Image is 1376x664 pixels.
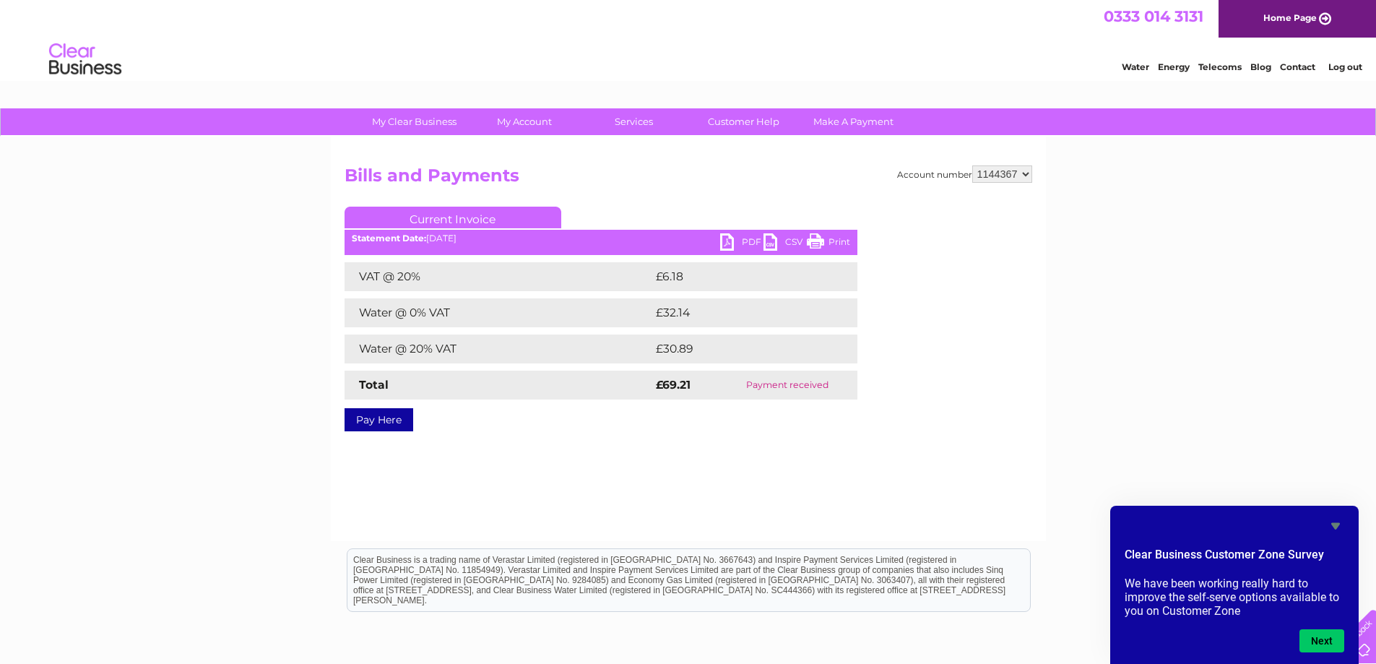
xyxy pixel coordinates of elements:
a: My Account [464,108,584,135]
a: CSV [763,233,807,254]
a: 0333 014 3131 [1104,7,1203,25]
div: Account number [897,165,1032,183]
a: Telecoms [1198,61,1242,72]
div: Clear Business Customer Zone Survey [1125,517,1344,652]
td: Water @ 20% VAT [345,335,652,363]
a: My Clear Business [355,108,474,135]
b: Statement Date: [352,233,426,243]
button: Next question [1299,629,1344,652]
td: Water @ 0% VAT [345,298,652,327]
strong: £69.21 [656,378,691,392]
div: [DATE] [345,233,857,243]
a: Energy [1158,61,1190,72]
a: Contact [1280,61,1315,72]
a: Print [807,233,850,254]
h2: Bills and Payments [345,165,1032,193]
strong: Total [359,378,389,392]
a: PDF [720,233,763,254]
a: Current Invoice [345,207,561,228]
a: Make A Payment [794,108,913,135]
a: Blog [1250,61,1271,72]
a: Services [574,108,693,135]
div: Clear Business is a trading name of Verastar Limited (registered in [GEOGRAPHIC_DATA] No. 3667643... [347,8,1030,70]
a: Log out [1328,61,1362,72]
td: £32.14 [652,298,827,327]
td: VAT @ 20% [345,262,652,291]
td: £6.18 [652,262,822,291]
h2: Clear Business Customer Zone Survey [1125,546,1344,571]
td: Payment received [717,371,857,400]
td: £30.89 [652,335,829,363]
button: Hide survey [1327,517,1344,535]
a: Customer Help [684,108,803,135]
p: We have been working really hard to improve the self-serve options available to you on Customer Zone [1125,577,1344,618]
a: Pay Here [345,408,413,431]
img: logo.png [48,38,122,82]
a: Water [1122,61,1149,72]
